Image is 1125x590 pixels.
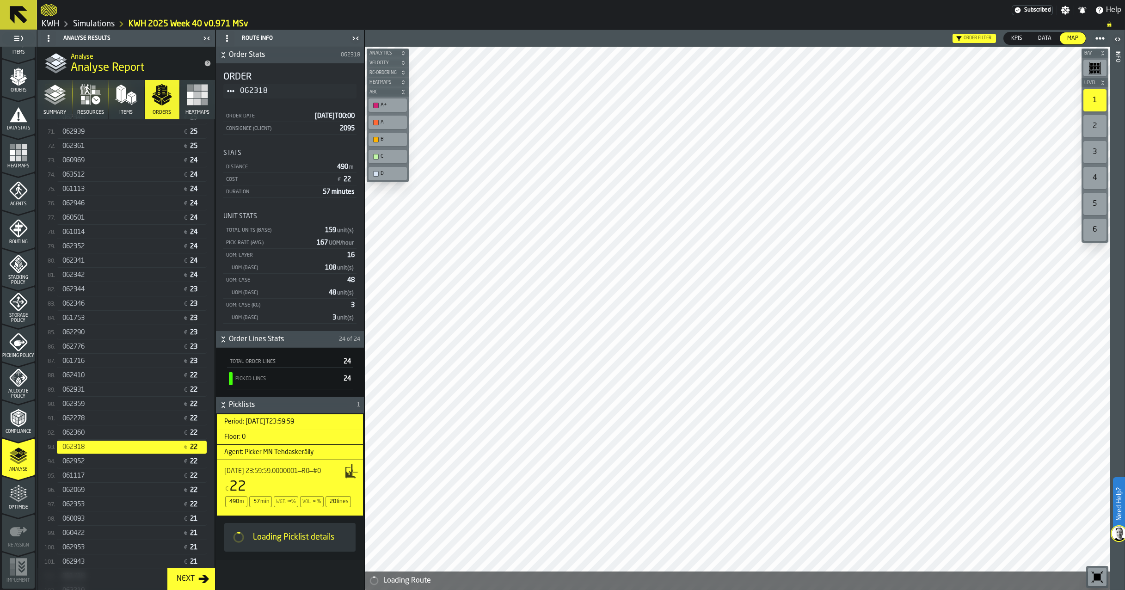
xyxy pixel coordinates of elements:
[223,160,357,173] div: StatList-item-Distance
[1031,32,1059,44] div: thumb
[1114,49,1121,588] div: Info
[1082,87,1108,113] div: button-toolbar-undefined
[184,287,187,293] span: €
[190,444,199,450] span: 22
[62,314,85,322] span: 061753
[381,154,404,160] div: C
[190,487,199,493] span: 22
[2,135,35,172] li: menu Heatmaps
[184,373,187,379] span: €
[73,19,115,29] a: link-to-/wh/i/4fb45246-3b77-4bb5-b880-c337c3c5facb
[129,19,248,29] a: link-to-/wh/i/4fb45246-3b77-4bb5-b880-c337c3c5facb/simulations/efb403d9-458b-4c64-8b06-ddf6447f0d1f
[184,244,187,250] span: €
[184,129,187,135] span: €
[57,153,207,167] div: StatList-item-[object Object]
[223,261,357,274] div: StatList-item-UOM (Base)
[184,330,187,336] span: €
[1030,32,1059,45] label: button-switch-multi-Data
[184,315,187,322] span: €
[2,476,35,513] li: menu Optimise
[223,149,241,157] span: Stats
[349,165,354,170] span: m
[225,252,344,258] div: UOM: LAYER
[1083,141,1107,163] div: 3
[2,400,35,437] li: menu Compliance
[62,257,85,264] span: 062341
[231,265,321,271] div: UOM (Base)
[2,211,35,248] li: menu Routing
[184,143,187,150] span: €
[57,253,207,268] div: StatList-item-[object Object]
[190,186,199,192] span: 24
[253,498,260,505] div: 57
[57,468,207,483] div: StatList-item-[object Object]
[184,416,187,422] span: €
[62,386,85,393] span: 062931
[62,128,85,135] span: 062939
[223,274,357,286] div: StatList-item-UOM: CASE
[119,110,133,116] span: Items
[153,110,171,116] span: Orders
[223,173,357,185] div: StatList-item-Cost
[2,173,35,210] li: menu Agents
[62,486,85,494] span: 062069
[190,387,199,393] span: 22
[225,227,321,234] div: Total Units (Base)
[190,243,199,250] span: 24
[323,189,355,195] span: 57 minutes
[225,126,336,132] div: Consignee (Client)
[190,358,199,364] span: 23
[190,315,199,321] span: 23
[1082,217,1108,243] div: button-toolbar-undefined
[276,499,286,504] label: Wgt.
[1114,478,1124,530] label: Need Help?
[370,117,405,127] div: A
[1082,78,1108,87] button: button-
[62,171,85,178] span: 063512
[357,402,360,408] span: 1
[1057,6,1074,15] label: button-toggle-Settings
[184,301,187,307] span: €
[2,505,35,510] span: Optimise
[2,164,35,169] span: Heatmaps
[381,136,404,142] div: B
[224,467,321,475] span: [DATE] 23:59:59.0000001—R0—#0
[1110,30,1125,590] header: Info
[260,498,270,505] span: min
[302,499,311,504] label: Vol.
[184,344,187,350] span: €
[190,143,199,149] span: 25
[184,215,187,221] span: €
[57,354,207,368] div: StatList-item-[object Object]
[184,401,187,408] span: €
[190,473,199,479] span: 22
[184,358,187,365] span: €
[337,164,355,170] span: 490
[190,344,199,350] span: 23
[2,275,35,285] span: Stacking Policy
[62,300,85,307] span: 062346
[367,114,409,131] div: button-toolbar-undefined
[1082,113,1108,139] div: button-toolbar-undefined
[1059,32,1086,45] label: button-switch-multi-Map
[62,472,85,479] span: 061117
[370,135,405,144] div: B
[217,445,363,460] h3: title-section-[object Object]
[1082,80,1098,86] span: Level
[1074,6,1091,15] label: button-toggle-Notifications
[1082,51,1098,56] span: Bay
[229,479,246,495] div: 22
[367,68,409,77] button: button-
[381,171,404,177] div: D
[225,240,313,246] div: Pick Rate (Avg.)
[231,315,329,321] div: UOM (Base)
[223,122,357,135] div: StatList-item-Consignee (Client)
[1083,167,1107,189] div: 4
[2,202,35,207] span: Agents
[57,311,207,325] div: StatList-item-[object Object]
[190,215,199,221] span: 24
[370,152,405,161] div: C
[2,32,35,45] label: button-toggle-Toggle Full Menu
[62,357,85,365] span: 061716
[288,498,291,505] div: ∞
